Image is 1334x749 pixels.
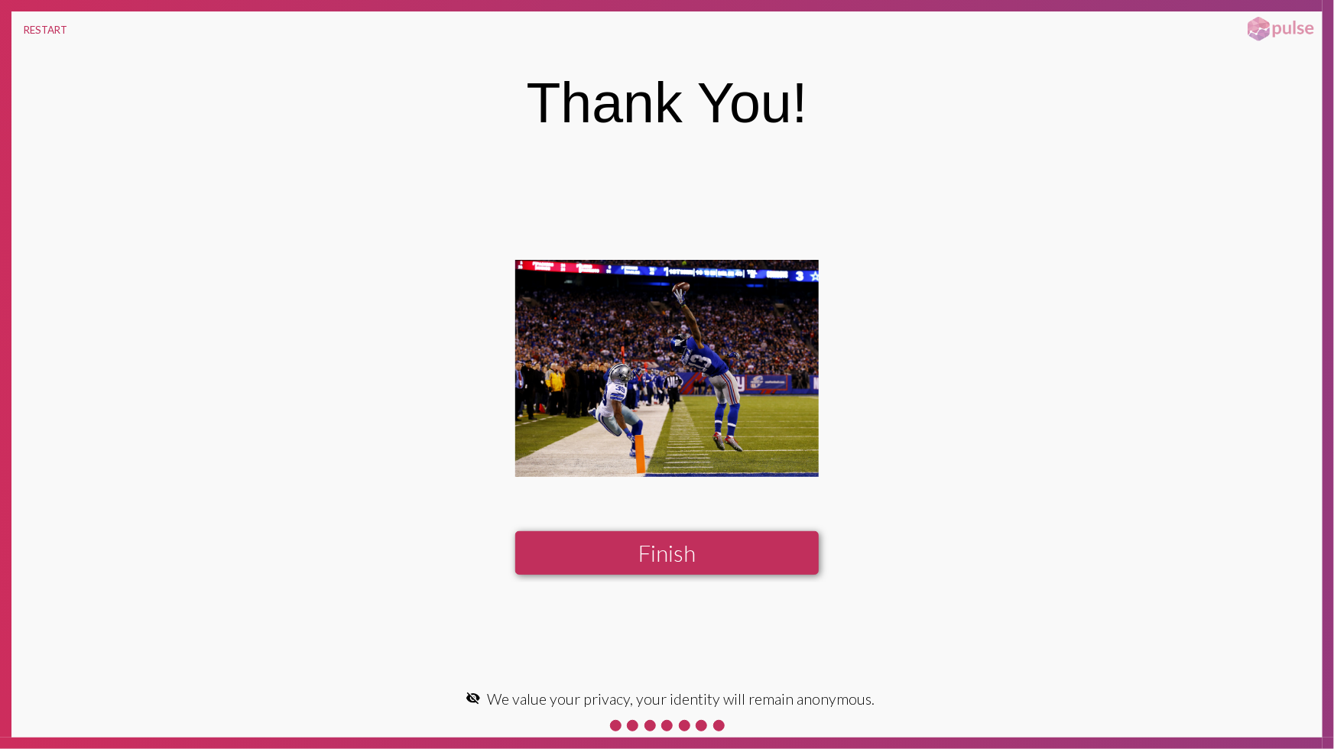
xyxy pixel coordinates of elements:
div: Thank You! [527,70,808,135]
button: Finish [515,531,818,575]
img: pulsehorizontalsmall.png [1242,15,1319,43]
button: RESTART [11,11,80,48]
img: GIANTS-slide-PAJ0-superJumbo.jpg [515,260,818,477]
span: We value your privacy, your identity will remain anonymous. [487,690,875,708]
mat-icon: visibility_off [466,690,481,705]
